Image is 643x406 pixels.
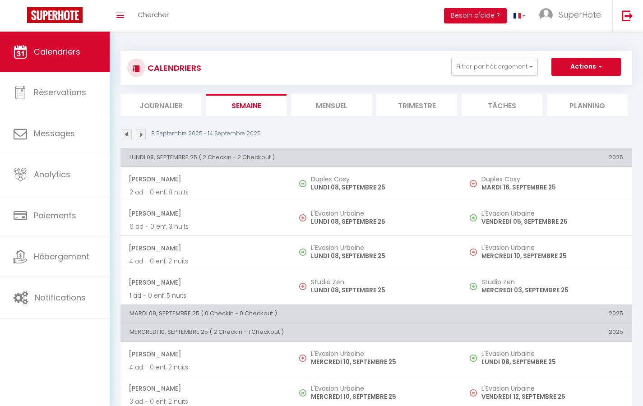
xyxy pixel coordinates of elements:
span: [PERSON_NAME] [129,171,282,188]
th: 2025 [462,148,632,166]
li: Mensuel [291,94,372,116]
h5: L'Evasion Urbaine [311,244,453,251]
h3: CALENDRIERS [145,58,201,78]
th: MERCREDI 10, SEPTEMBRE 25 ( 2 Checkin - 1 Checkout ) [120,323,462,341]
p: LUNDI 08, SEPTEMBRE 25 [311,217,453,226]
span: [PERSON_NAME] [129,346,282,363]
p: LUNDI 08, SEPTEMBRE 25 [481,357,623,367]
h5: L'Evasion Urbaine [311,210,453,217]
img: NO IMAGE [299,283,306,290]
p: LUNDI 08, SEPTEMBRE 25 [311,183,453,192]
img: NO IMAGE [470,389,477,397]
p: MERCREDI 10, SEPTEMBRE 25 [311,392,453,401]
h5: L'Evasion Urbaine [311,385,453,392]
img: NO IMAGE [470,214,477,221]
img: NO IMAGE [470,180,477,187]
span: [PERSON_NAME] [129,205,282,222]
h5: L'Evasion Urbaine [481,210,623,217]
h5: L'Evasion Urbaine [481,385,623,392]
span: [PERSON_NAME] [129,380,282,397]
p: 2 ad - 0 enf, 8 nuits [130,188,282,197]
img: logout [622,10,633,21]
button: Besoin d'aide ? [444,8,507,23]
p: LUNDI 08, SEPTEMBRE 25 [311,251,453,261]
p: MERCREDI 03, SEPTEMBRE 25 [481,286,623,295]
span: [PERSON_NAME] [129,274,282,291]
p: MERCREDI 10, SEPTEMBRE 25 [481,251,623,261]
h5: L'Evasion Urbaine [481,350,623,357]
h5: L'Evasion Urbaine [311,350,453,357]
li: Trimestre [376,94,457,116]
p: 6 ad - 0 enf, 3 nuits [130,222,282,231]
img: NO IMAGE [470,355,477,362]
p: 4 ad - 0 enf, 2 nuits [130,363,282,372]
img: Super Booking [27,7,83,23]
img: NO IMAGE [299,214,306,221]
li: Tâches [462,94,542,116]
th: 2025 [462,304,632,323]
p: 1 ad - 0 enf, 5 nuits [130,291,282,300]
button: Actions [551,58,621,76]
p: MARDI 16, SEPTEMBRE 25 [481,183,623,192]
span: Analytics [34,169,70,180]
p: 8 Septembre 2025 - 14 Septembre 2025 [151,129,261,138]
span: Messages [34,128,75,139]
h5: Duplex Cosy [311,175,453,183]
p: MERCREDI 10, SEPTEMBRE 25 [311,357,453,367]
button: Ouvrir le widget de chat LiveChat [7,4,34,31]
li: Journalier [120,94,201,116]
span: Chercher [138,10,169,19]
th: LUNDI 08, SEPTEMBRE 25 ( 2 Checkin - 2 Checkout ) [120,148,462,166]
img: NO IMAGE [470,283,477,290]
h5: Duplex Cosy [481,175,623,183]
p: 4 ad - 0 enf, 2 nuits [130,257,282,266]
span: Calendriers [34,46,80,57]
p: VENDREDI 05, SEPTEMBRE 25 [481,217,623,226]
span: Paiements [34,210,76,221]
p: VENDREDI 12, SEPTEMBRE 25 [481,392,623,401]
img: NO IMAGE [299,355,306,362]
h5: Studio Zen [311,278,453,286]
th: 2025 [462,323,632,341]
li: Semaine [206,94,287,116]
span: Hébergement [34,251,89,262]
button: Filtrer par hébergement [451,58,538,76]
h5: L'Evasion Urbaine [481,244,623,251]
li: Planning [547,94,628,116]
span: [PERSON_NAME] [129,240,282,257]
span: Notifications [35,292,86,303]
th: MARDI 09, SEPTEMBRE 25 ( 0 Checkin - 0 Checkout ) [120,304,462,323]
h5: Studio Zen [481,278,623,286]
img: NO IMAGE [470,249,477,256]
img: ... [539,8,553,22]
p: LUNDI 08, SEPTEMBRE 25 [311,286,453,295]
span: SuperHote [559,9,601,20]
span: Réservations [34,87,86,98]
